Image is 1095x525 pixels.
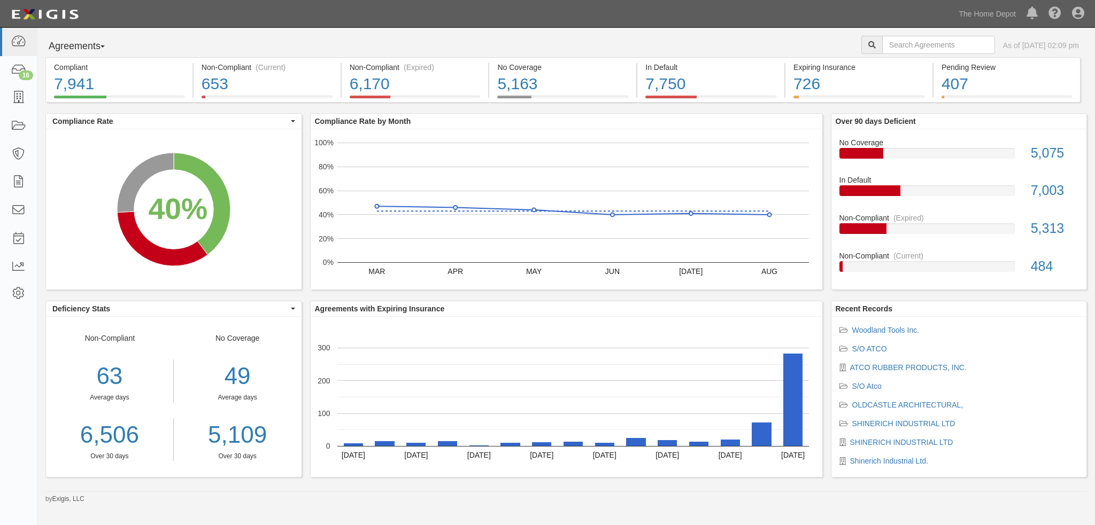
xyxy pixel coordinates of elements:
[318,376,330,385] text: 200
[311,129,822,289] svg: A chart.
[1023,144,1086,163] div: 5,075
[831,213,1087,223] div: Non-Compliant
[54,62,184,73] div: Compliant
[54,73,184,96] div: 7,941
[1023,181,1086,200] div: 7,003
[46,114,302,129] button: Compliance Rate
[46,359,173,393] div: 63
[953,3,1021,25] a: The Home Depot
[45,36,126,57] button: Agreements
[52,116,288,127] span: Compliance Rate
[202,62,333,73] div: Non-Compliant (Current)
[318,186,333,195] text: 60%
[404,62,434,73] div: (Expired)
[497,62,628,73] div: No Coverage
[341,451,365,459] text: [DATE]
[350,73,481,96] div: 6,170
[318,162,333,171] text: 80%
[839,175,1079,213] a: In Default7,003
[718,451,742,459] text: [DATE]
[19,70,33,80] div: 16
[404,451,428,459] text: [DATE]
[893,213,924,223] div: (Expired)
[182,393,294,402] div: Average days
[852,419,955,428] a: SHINERICH INDUSTRIAL LTD
[311,317,822,477] svg: A chart.
[318,234,333,242] text: 20%
[852,382,882,390] a: S/O Atco
[314,138,334,147] text: 100%
[836,304,893,313] b: Recent Records
[785,96,932,104] a: Expiring Insurance726
[46,333,174,461] div: Non-Compliant
[781,451,805,459] text: [DATE]
[530,451,553,459] text: [DATE]
[526,267,542,276] text: MAY
[656,451,679,459] text: [DATE]
[350,62,481,73] div: Non-Compliant (Expired)
[1023,219,1086,238] div: 5,313
[831,137,1087,148] div: No Coverage
[761,267,777,276] text: AUG
[318,210,333,219] text: 40%
[852,344,887,353] a: S/O ATCO
[637,96,784,104] a: In Default7,750
[315,304,445,313] b: Agreements with Expiring Insurance
[831,250,1087,261] div: Non-Compliant
[326,442,330,450] text: 0
[467,451,490,459] text: [DATE]
[8,5,82,24] img: logo-5460c22ac91f19d4615b14bd174203de0afe785f0fc80cf4dbbc73dc1793850b.png
[942,73,1072,96] div: 407
[831,175,1087,185] div: In Default
[46,393,173,402] div: Average days
[318,409,330,418] text: 100
[679,267,703,276] text: [DATE]
[793,62,924,73] div: Expiring Insurance
[182,452,294,461] div: Over 30 days
[315,117,411,126] b: Compliance Rate by Month
[850,457,928,465] a: Shinerich Industrial Ltd.
[45,495,84,504] small: by
[850,438,953,446] a: SHINERICH INDUSTRIAL LTD
[942,62,1072,73] div: Pending Review
[52,303,288,314] span: Deficiency Stats
[850,363,967,372] a: ATCO RUBBER PRODUCTS, INC.
[256,62,286,73] div: (Current)
[605,267,619,276] text: JUN
[46,418,173,452] a: 6,506
[202,73,333,96] div: 653
[46,129,302,289] div: A chart.
[852,401,963,409] a: OLDCASTLE ARCHITECTURAL,
[182,418,294,452] a: 5,109
[45,96,192,104] a: Compliant7,941
[645,62,776,73] div: In Default
[174,333,302,461] div: No Coverage
[882,36,995,54] input: Search Agreements
[839,137,1079,175] a: No Coverage5,075
[839,213,1079,250] a: Non-Compliant(Expired)5,313
[52,495,84,503] a: Exigis, LLC
[1023,257,1086,276] div: 484
[836,117,916,126] b: Over 90 days Deficient
[497,73,628,96] div: 5,163
[852,326,920,334] a: Woodland Tools Inc.
[793,73,924,96] div: 726
[182,359,294,393] div: 49
[46,452,173,461] div: Over 30 days
[368,267,385,276] text: MAR
[318,343,330,352] text: 300
[893,250,923,261] div: (Current)
[1048,7,1061,20] i: Help Center - Complianz
[839,250,1079,280] a: Non-Compliant(Current)484
[148,187,207,230] div: 40%
[194,96,341,104] a: Non-Compliant(Current)653
[934,96,1081,104] a: Pending Review407
[448,267,463,276] text: APR
[645,73,776,96] div: 7,750
[489,96,636,104] a: No Coverage5,163
[592,451,616,459] text: [DATE]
